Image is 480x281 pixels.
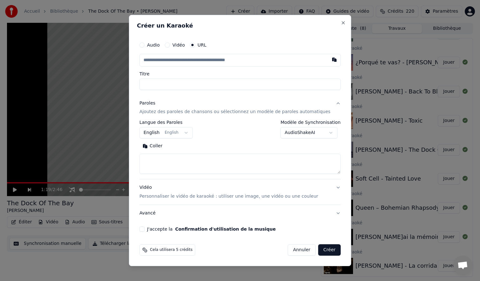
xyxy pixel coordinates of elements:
label: Modèle de Synchronisation [281,120,341,125]
label: Audio [147,43,160,47]
label: Vidéo [172,43,185,47]
label: Langue des Paroles [139,120,193,125]
button: Coller [139,141,166,151]
p: Personnaliser le vidéo de karaoké : utiliser une image, une vidéo ou une couleur [139,193,318,200]
label: J'accepte la [147,227,276,231]
button: J'accepte la [175,227,276,231]
label: URL [197,43,206,47]
button: Avancé [139,205,341,221]
button: VidéoPersonnaliser le vidéo de karaoké : utiliser une image, une vidéo ou une couleur [139,180,341,205]
button: Créer [318,244,341,256]
div: Vidéo [139,185,318,200]
p: Ajoutez des paroles de chansons ou sélectionnez un modèle de paroles automatiques [139,109,330,115]
div: ParolesAjoutez des paroles de chansons ou sélectionnez un modèle de paroles automatiques [139,120,341,179]
label: Titre [139,72,341,76]
h2: Créer un Karaoké [137,23,343,29]
span: Cela utilisera 5 crédits [150,247,192,252]
button: Annuler [288,244,316,256]
button: ParolesAjoutez des paroles de chansons ou sélectionnez un modèle de paroles automatiques [139,95,341,120]
div: Paroles [139,100,155,106]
